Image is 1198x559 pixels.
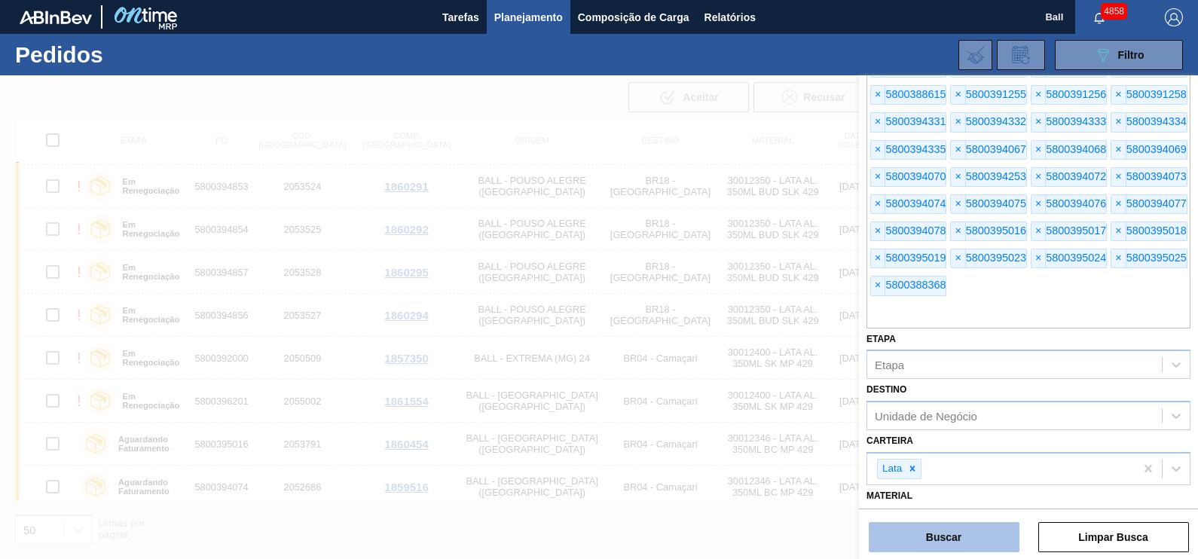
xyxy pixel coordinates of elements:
label: Carteira [866,435,913,446]
div: 5800394078 [870,221,946,241]
span: × [1111,86,1126,104]
div: Etapa [875,359,904,371]
div: 5800395016 [950,221,1026,241]
div: 5800395018 [1111,221,1187,241]
div: 5800395017 [1031,221,1107,241]
span: × [951,168,965,186]
span: 4858 [1101,3,1127,20]
div: Lata [878,460,904,478]
span: × [951,141,965,159]
span: × [871,168,885,186]
span: × [1111,141,1126,159]
div: 5800394070 [870,167,946,187]
span: × [1031,195,1046,213]
div: 5800395025 [1111,249,1187,268]
button: Notificações [1075,7,1123,28]
div: 5800394072 [1031,167,1107,187]
div: 5800394333 [1031,112,1107,132]
span: × [871,141,885,159]
span: × [1031,168,1046,186]
div: 5800394076 [1031,194,1107,214]
div: 5800395024 [1031,249,1107,268]
div: 5800395023 [950,249,1026,268]
div: Unidade de Negócio [875,410,977,423]
span: × [1111,222,1126,240]
span: × [1111,168,1126,186]
span: × [1111,249,1126,267]
span: × [871,113,885,131]
span: × [951,86,965,104]
h1: Pedidos [15,46,233,63]
div: 5800394334 [1111,112,1187,132]
span: × [951,222,965,240]
span: Composição de Carga [578,8,689,26]
label: Etapa [866,334,896,344]
label: Destino [866,384,906,395]
span: × [871,86,885,104]
label: Material [866,490,912,501]
div: 5800394332 [950,112,1026,132]
div: Importar Negociações dos Pedidos [958,40,992,70]
span: × [1111,113,1126,131]
div: Solicitação de Revisão de Pedidos [997,40,1045,70]
div: 5800395019 [870,249,946,268]
span: × [871,195,885,213]
div: 5800394253 [950,167,1026,187]
span: × [1111,195,1126,213]
span: × [871,276,885,295]
div: 5800388368 [870,276,946,295]
span: × [951,113,965,131]
div: 5800394331 [870,112,946,132]
img: TNhmsLtSVTkK8tSr43FrP2fwEKptu5GPRR3wAAAABJRU5ErkJggg== [20,11,92,24]
div: 5800391256 [1031,85,1107,105]
span: × [951,195,965,213]
span: × [1031,86,1046,104]
span: Relatórios [704,8,756,26]
span: × [1031,113,1046,131]
button: Filtro [1055,40,1183,70]
div: 5800394075 [950,194,1026,214]
div: 5800388615 [870,85,946,105]
span: × [1031,141,1046,159]
span: × [871,222,885,240]
img: Logout [1165,8,1183,26]
span: × [871,249,885,267]
div: 5800394077 [1111,194,1187,214]
span: × [1031,249,1046,267]
span: Tarefas [442,8,479,26]
span: Filtro [1118,49,1145,61]
div: 5800391258 [1111,85,1187,105]
div: 5800394069 [1111,140,1187,160]
div: 5800394068 [1031,140,1107,160]
div: 5800394335 [870,140,946,160]
span: × [1031,222,1046,240]
span: Planejamento [494,8,563,26]
span: × [951,249,965,267]
div: 5800394067 [950,140,1026,160]
div: 5800391255 [950,85,1026,105]
div: 5800394074 [870,194,946,214]
div: 5800394073 [1111,167,1187,187]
